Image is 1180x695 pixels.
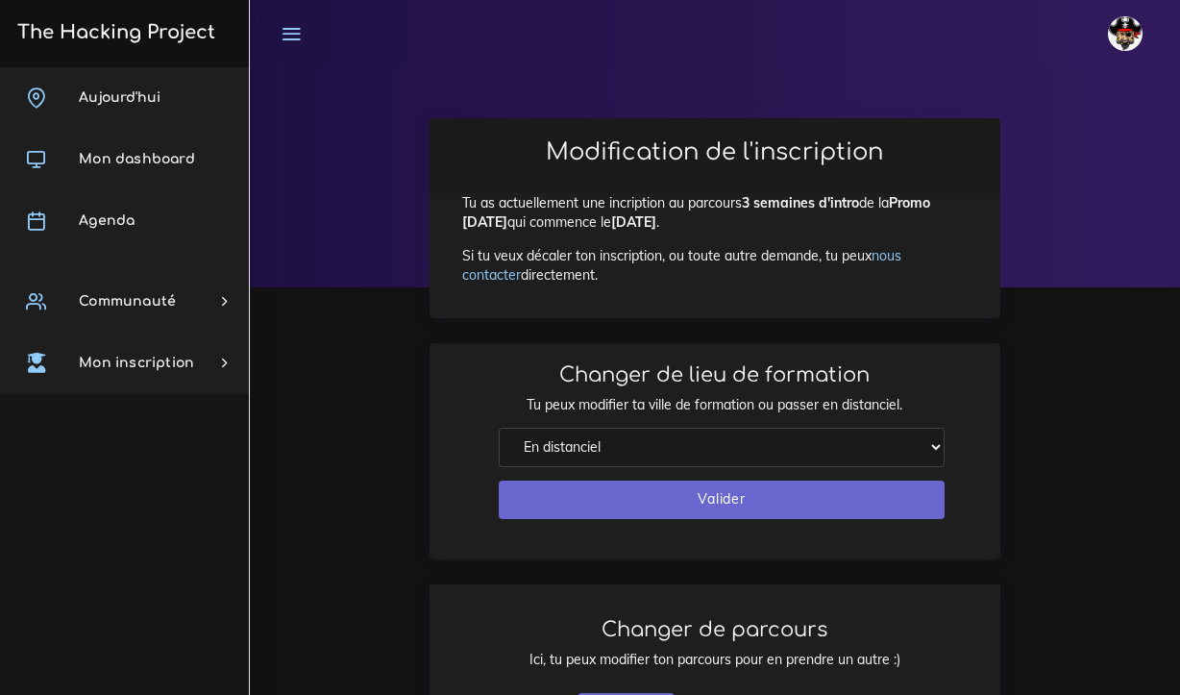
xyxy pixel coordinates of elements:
p: Ici, tu peux modifier ton parcours pour en prendre un autre :) [450,650,980,669]
span: Aujourd'hui [79,90,160,105]
input: Valider [499,481,945,520]
p: Si tu veux décaler ton inscription, ou toute autre demande, tu peux directement. [462,246,968,285]
span: Mon dashboard [79,152,195,166]
h3: The Hacking Project [12,22,215,43]
p: Tu as actuellement une incription au parcours de la qui commence le . [462,193,968,233]
strong: [DATE] [611,213,656,231]
span: Agenda [79,213,135,228]
h3: Changer de parcours [450,618,980,642]
h3: Changer de lieu de formation [485,363,945,387]
h2: Modification de l'inscription [450,138,980,166]
p: Tu peux modifier ta ville de formation ou passer en distanciel. [485,395,945,414]
a: nous contacter [462,247,901,284]
span: Mon inscription [79,356,194,370]
img: avatar [1108,16,1143,51]
strong: 3 semaines d'intro [742,194,859,211]
span: Communauté [79,294,176,309]
strong: Promo [DATE] [462,194,930,231]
